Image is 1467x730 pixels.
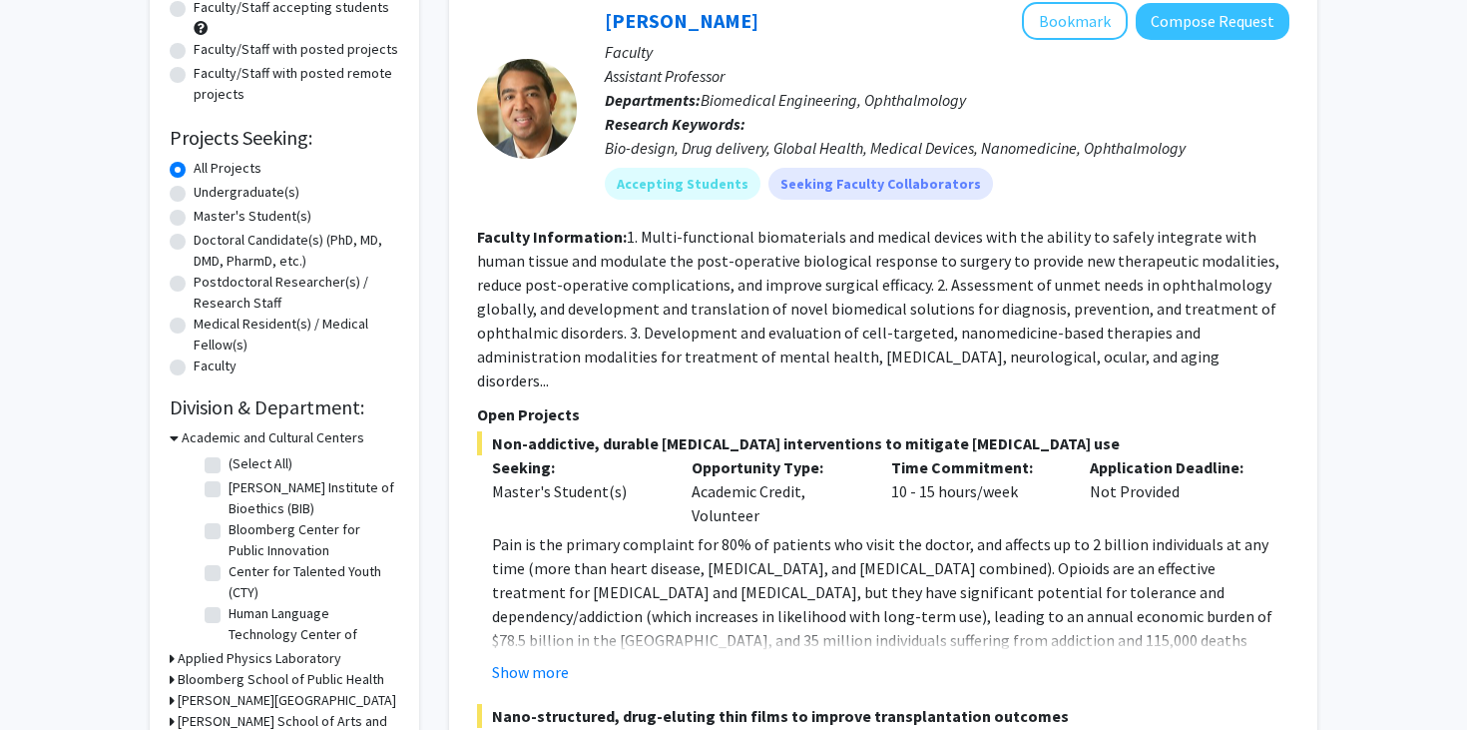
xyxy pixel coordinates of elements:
[194,230,399,272] label: Doctoral Candidate(s) (PhD, MD, DMD, PharmD, etc.)
[194,272,399,314] label: Postdoctoral Researcher(s) / Research Staff
[768,168,993,200] mat-chip: Seeking Faculty Collaborators
[605,8,758,33] a: [PERSON_NAME]
[605,40,1289,64] p: Faculty
[229,477,394,519] label: [PERSON_NAME] Institute of Bioethics (BIB)
[170,395,399,419] h2: Division & Department:
[677,455,876,527] div: Academic Credit, Volunteer
[194,63,399,105] label: Faculty/Staff with posted remote projects
[194,356,237,376] label: Faculty
[194,206,311,227] label: Master's Student(s)
[178,690,396,711] h3: [PERSON_NAME][GEOGRAPHIC_DATA]
[605,90,701,110] b: Departments:
[701,90,966,110] span: Biomedical Engineering, Ophthalmology
[178,669,384,690] h3: Bloomberg School of Public Health
[492,455,662,479] p: Seeking:
[477,227,627,247] b: Faculty Information:
[477,704,1289,728] span: Nano-structured, drug-eluting thin films to improve transplantation outcomes
[876,455,1076,527] div: 10 - 15 hours/week
[492,479,662,503] div: Master's Student(s)
[229,561,394,603] label: Center for Talented Youth (CTY)
[170,126,399,150] h2: Projects Seeking:
[1022,2,1128,40] button: Add Kunal Parikh to Bookmarks
[891,455,1061,479] p: Time Commitment:
[492,660,569,684] button: Show more
[1090,455,1259,479] p: Application Deadline:
[15,640,85,715] iframe: Chat
[477,227,1279,390] fg-read-more: 1. Multi-functional biomaterials and medical devices with the ability to safely integrate with hu...
[477,431,1289,455] span: Non-addictive, durable [MEDICAL_DATA] interventions to mitigate [MEDICAL_DATA] use
[692,455,861,479] p: Opportunity Type:
[1136,3,1289,40] button: Compose Request to Kunal Parikh
[178,648,341,669] h3: Applied Physics Laboratory
[477,402,1289,426] p: Open Projects
[492,532,1289,700] p: Pain is the primary complaint for 80% of patients who visit the doctor, and affects up to 2 billi...
[194,39,398,60] label: Faculty/Staff with posted projects
[229,603,394,666] label: Human Language Technology Center of Excellence (HLTCOE)
[605,168,760,200] mat-chip: Accepting Students
[229,453,292,474] label: (Select All)
[194,314,399,356] label: Medical Resident(s) / Medical Fellow(s)
[194,158,261,179] label: All Projects
[194,182,299,203] label: Undergraduate(s)
[605,114,745,134] b: Research Keywords:
[605,136,1289,160] div: Bio-design, Drug delivery, Global Health, Medical Devices, Nanomedicine, Ophthalmology
[1075,455,1274,527] div: Not Provided
[182,427,364,448] h3: Academic and Cultural Centers
[605,64,1289,88] p: Assistant Professor
[229,519,394,561] label: Bloomberg Center for Public Innovation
